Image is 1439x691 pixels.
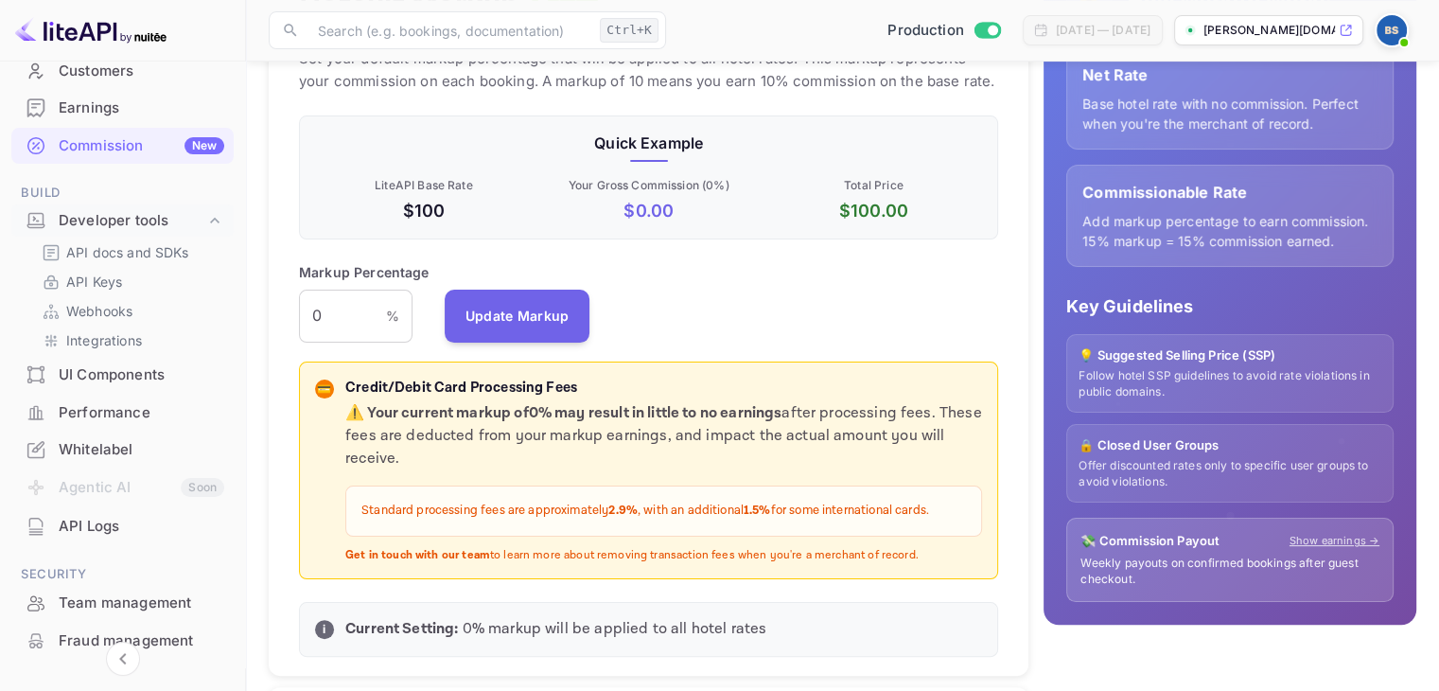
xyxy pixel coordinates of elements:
a: Webhooks [42,301,219,321]
span: Security [11,564,234,585]
a: API Logs [11,508,234,543]
strong: Get in touch with our team [345,548,490,562]
p: $ 0.00 [540,198,758,223]
div: CommissionNew [11,128,234,165]
p: 💡 Suggested Selling Price (SSP) [1079,346,1381,365]
div: API Logs [59,516,224,538]
p: Set your default markup percentage that will be applied to all hotel rates. This markup represent... [299,47,998,93]
a: UI Components [11,357,234,392]
div: UI Components [11,357,234,394]
div: Customers [59,61,224,82]
a: Integrations [42,330,219,350]
div: Team management [11,585,234,622]
p: 🔒 Closed User Groups [1079,436,1381,455]
p: Base hotel rate with no commission. Perfect when you're the merchant of record. [1082,94,1378,133]
strong: ⚠️ Your current markup of 0 % may result in little to no earnings [345,403,781,423]
span: Build [11,183,234,204]
p: to learn more about removing transaction fees when you're a merchant of record. [345,548,982,564]
div: Fraud management [59,630,224,652]
div: New [184,137,224,154]
p: Your Gross Commission ( 0 %) [540,177,758,194]
div: Earnings [59,97,224,119]
div: Fraud management [11,623,234,660]
div: Developer tools [11,204,234,238]
img: LiteAPI logo [15,15,167,45]
input: 0 [299,290,386,343]
strong: Current Setting: [345,619,458,639]
img: Brian Savidge [1377,15,1407,45]
a: API docs and SDKs [42,242,219,262]
p: LiteAPI Base Rate [315,177,533,194]
p: API docs and SDKs [66,242,189,262]
p: Standard processing fees are approximately , with an additional for some international cards. [361,502,966,521]
div: Webhooks [34,297,226,325]
strong: 1.5% [744,503,771,519]
div: Audit logs [59,667,224,689]
a: Earnings [11,90,234,125]
p: Add markup percentage to earn commission. 15% markup = 15% commission earned. [1082,211,1378,251]
div: Developer tools [59,210,205,232]
a: Performance [11,395,234,430]
input: Search (e.g. bookings, documentation) [307,11,592,49]
p: 💸 Commission Payout [1080,532,1220,551]
p: % [386,306,399,326]
p: Weekly payouts on confirmed bookings after guest checkout. [1080,556,1379,588]
p: [PERSON_NAME][DOMAIN_NAME]... [1203,22,1335,39]
p: API Keys [66,272,122,292]
a: Team management [11,585,234,620]
div: Performance [59,402,224,424]
a: API Keys [42,272,219,292]
button: Update Markup [445,290,590,343]
div: API Keys [34,268,226,295]
div: Earnings [11,90,234,127]
p: Net Rate [1082,63,1378,86]
strong: 2.9% [608,503,638,519]
a: Fraud management [11,623,234,658]
p: 💳 [317,381,331,398]
p: Integrations [66,330,142,350]
p: Quick Example [315,132,982,154]
span: Production [887,20,964,42]
div: Switch to Sandbox mode [880,20,1008,42]
a: Show earnings → [1290,533,1379,549]
a: Customers [11,53,234,88]
p: Credit/Debit Card Processing Fees [345,378,982,399]
p: Markup Percentage [299,262,430,282]
div: Ctrl+K [600,18,658,43]
div: Performance [11,395,234,432]
div: Team management [59,593,224,614]
a: CommissionNew [11,128,234,163]
div: API docs and SDKs [34,239,226,266]
div: Integrations [34,327,226,354]
p: Webhooks [66,301,132,321]
p: Offer discounted rates only to specific user groups to avoid violations. [1079,458,1381,490]
button: Collapse navigation [106,642,140,676]
div: Whitelabel [11,432,234,469]
p: after processing fees. These fees are deducted from your markup earnings, and impact the actual a... [345,402,982,470]
div: [DATE] — [DATE] [1056,22,1150,39]
p: Commissionable Rate [1082,181,1378,204]
p: i [323,621,325,638]
p: Total Price [765,177,983,194]
div: Whitelabel [59,439,224,461]
p: Follow hotel SSP guidelines to avoid rate violations in public domains. [1079,368,1381,400]
p: $100 [315,198,533,223]
a: Whitelabel [11,432,234,467]
p: 0 % markup will be applied to all hotel rates [345,618,982,641]
div: Customers [11,53,234,90]
div: Commission [59,135,224,157]
p: $ 100.00 [765,198,983,223]
div: API Logs [11,508,234,545]
p: Key Guidelines [1066,293,1394,319]
div: UI Components [59,364,224,386]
